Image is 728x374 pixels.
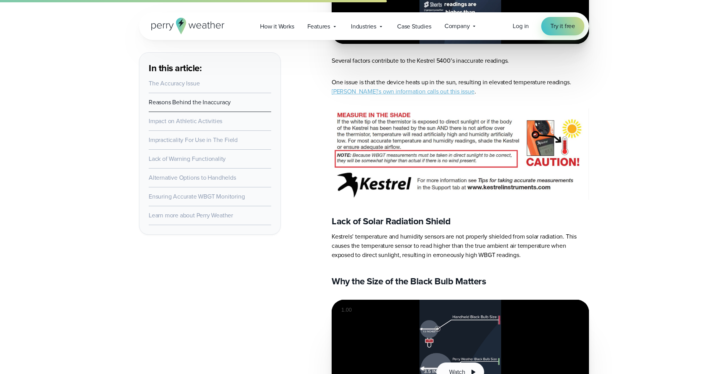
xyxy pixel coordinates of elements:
a: [PERSON_NAME]’s own information calls out this issue [332,87,475,96]
span: How it Works [260,22,294,31]
a: The Accuracy Issue [149,79,200,88]
a: Alternative Options to Handhelds [149,173,236,182]
p: Several factors contribute to the Kestrel 5400’s inaccurate readings. [332,56,589,65]
span: Case Studies [397,22,431,31]
a: How it Works [253,18,301,34]
a: Impact on Athletic Activities [149,117,222,125]
span: Log in [513,22,529,30]
span: Try it free [550,22,575,31]
a: Learn more about Perry Weather [149,211,233,220]
span: Company [445,22,470,31]
img: Kestrel concerns [332,109,589,200]
p: Kestrels’ temperature and humidity sensors are not properly shielded from solar radiation. This c... [332,232,589,260]
h3: In this article: [149,62,271,74]
a: Impracticality For Use in The Field [149,135,238,144]
a: Case Studies [391,18,438,34]
a: Lack of Warning Functionality [149,154,226,163]
span: Features [307,22,330,31]
a: Try it free [541,17,584,35]
a: Log in [513,22,529,31]
a: Reasons Behind the Inaccuracy [149,98,231,107]
h3: Lack of Solar Radiation Shield [332,215,589,227]
span: Industries [351,22,376,31]
a: Ensuring Accurate WBGT Monitoring [149,192,245,201]
p: One issue is that the device heats up in the sun, resulting in elevated temperature readings. . [332,78,589,96]
h3: Why the Size of the Black Bulb Matters [332,275,589,287]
